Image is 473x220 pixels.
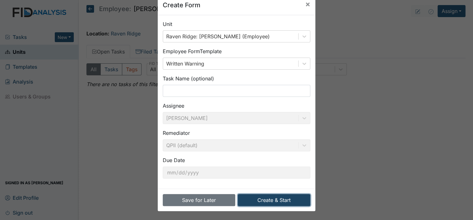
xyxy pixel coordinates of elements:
[238,194,310,206] button: Create & Start
[166,60,204,67] div: Written Warning
[163,75,214,82] label: Task Name (optional)
[163,0,200,10] h5: Create Form
[163,102,184,110] label: Assignee
[163,20,172,28] label: Unit
[163,156,185,164] label: Due Date
[163,129,190,137] label: Remediator
[163,194,235,206] button: Save for Later
[166,33,270,40] div: Raven Ridge: [PERSON_NAME] (Employee)
[163,47,222,55] label: Employee Form Template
